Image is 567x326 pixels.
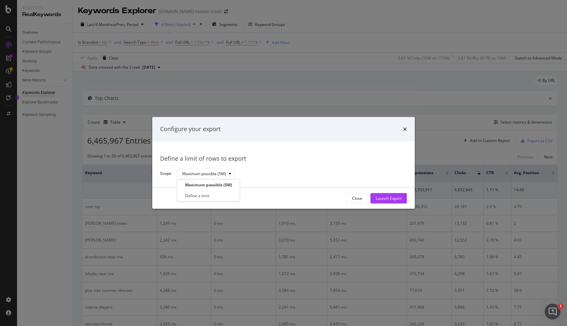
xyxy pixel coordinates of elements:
[95,11,108,24] img: Profile image for Laura
[13,94,110,101] div: Ask a question
[44,205,87,231] button: Messages
[10,120,122,133] button: Search for help
[403,125,407,133] div: times
[545,304,560,319] iframe: Intercom live chat
[10,172,122,184] div: Working with Keyword Groups
[13,47,118,69] p: Hello [PERSON_NAME].
[160,171,171,178] label: Scope
[13,138,110,145] div: Botify MasterClass: Crawl Budget
[185,193,209,198] div: Define a limit
[160,125,220,133] div: Configure your export
[182,172,226,176] div: Maximum possible (5M)
[14,221,29,226] span: Home
[54,221,77,226] span: Messages
[376,196,402,201] div: Launch Export
[177,169,234,179] button: Maximum possible (5M)
[113,11,125,22] div: Close
[558,304,563,309] span: 1
[346,193,368,204] button: Close
[13,123,53,130] span: Search for help
[7,88,125,113] div: Ask a questionAI Agent and team can help
[10,135,122,148] div: Botify MasterClass: Crawl Budget
[10,148,122,160] div: Understanding Core Web Vitals
[88,205,131,231] button: Help
[104,221,115,226] span: Help
[83,11,96,24] img: Profile image for Chiara
[185,182,232,188] div: Maximum possible (5M)
[352,196,362,201] div: Close
[70,11,83,24] img: Profile image for Anne
[160,154,407,163] div: Define a limit of rows to export
[13,175,110,181] div: Working with Keyword Groups
[13,12,44,23] img: logo
[13,150,110,157] div: Understanding Core Web Vitals
[13,69,118,80] p: How can we help?
[13,101,110,108] div: AI Agent and team can help
[370,193,407,204] button: Launch Export
[13,196,118,203] h2: Education
[10,160,122,172] div: Botify Assist Use Cases
[152,117,415,209] div: modal
[13,162,110,169] div: Botify Assist Use Cases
